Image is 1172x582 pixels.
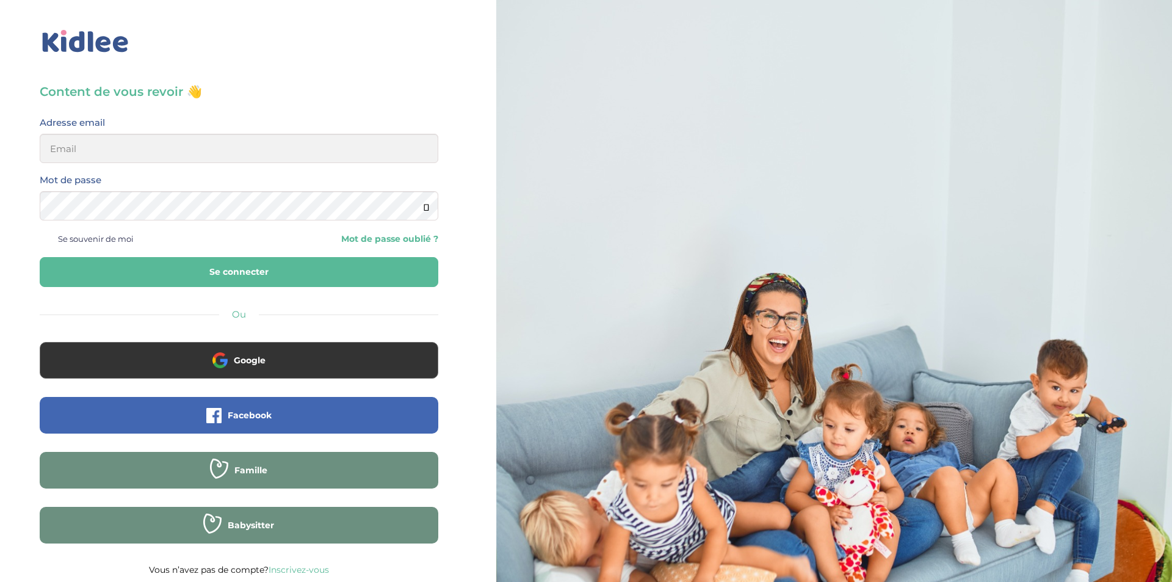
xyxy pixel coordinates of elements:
span: Babysitter [228,519,274,531]
span: Google [234,354,266,366]
span: Famille [234,464,267,476]
img: google.png [212,352,228,368]
a: Mot de passe oublié ? [248,233,438,245]
span: Ou [232,308,246,320]
img: facebook.png [206,408,222,423]
label: Adresse email [40,115,105,131]
button: Facebook [40,397,438,434]
button: Google [40,342,438,379]
label: Mot de passe [40,172,101,188]
p: Vous n’avez pas de compte? [40,562,438,578]
a: Babysitter [40,528,438,539]
button: Babysitter [40,507,438,544]
a: Google [40,363,438,374]
span: Se souvenir de moi [58,231,134,247]
button: Se connecter [40,257,438,287]
a: Famille [40,473,438,484]
button: Famille [40,452,438,489]
img: logo_kidlee_bleu [40,27,131,56]
a: Inscrivez-vous [269,564,329,575]
h3: Content de vous revoir 👋 [40,83,438,100]
input: Email [40,134,438,163]
span: Facebook [228,409,272,421]
a: Facebook [40,418,438,429]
